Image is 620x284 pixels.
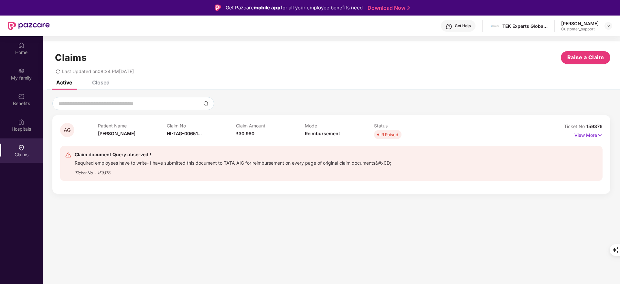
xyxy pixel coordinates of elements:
[167,123,236,128] p: Claim No
[8,22,50,30] img: New Pazcare Logo
[305,131,340,136] span: Reimbursement
[18,68,25,74] img: svg+xml;base64,PHN2ZyB3aWR0aD0iMjAiIGhlaWdodD0iMjAiIHZpZXdCb3g9IjAgMCAyMCAyMCIgZmlsbD0ibm9uZSIgeG...
[75,166,391,176] div: Ticket No. - 159376
[254,5,281,11] strong: mobile app
[62,69,134,74] span: Last Updated on 08:34 PM[DATE]
[98,123,167,128] p: Patient Name
[64,127,71,133] span: AG
[92,79,110,86] div: Closed
[368,5,408,11] a: Download Now
[55,52,87,63] h1: Claims
[18,93,25,100] img: svg+xml;base64,PHN2ZyBpZD0iQmVuZWZpdHMiIHhtbG5zPSJodHRwOi8vd3d3LnczLm9yZy8yMDAwL3N2ZyIgd2lkdGg9Ij...
[18,119,25,125] img: svg+xml;base64,PHN2ZyBpZD0iSG9zcGl0YWxzIiB4bWxucz0iaHR0cDovL3d3dy53My5vcmcvMjAwMC9zdmciIHdpZHRoPS...
[407,5,410,11] img: Stroke
[597,132,603,139] img: svg+xml;base64,PHN2ZyB4bWxucz0iaHR0cDovL3d3dy53My5vcmcvMjAwMC9zdmciIHdpZHRoPSIxNyIgaGVpZ2h0PSIxNy...
[56,69,60,74] span: redo
[586,124,603,129] span: 159376
[18,42,25,49] img: svg+xml;base64,PHN2ZyBpZD0iSG9tZSIgeG1sbnM9Imh0dHA6Ly93d3cudzMub3JnLzIwMDAvc3ZnIiB3aWR0aD0iMjAiIG...
[75,151,391,158] div: Claim document Query observed !
[455,23,471,28] div: Get Help
[446,23,452,30] img: svg+xml;base64,PHN2ZyBpZD0iSGVscC0zMngzMiIgeG1sbnM9Imh0dHA6Ly93d3cudzMub3JnLzIwMDAvc3ZnIiB3aWR0aD...
[98,131,135,136] span: [PERSON_NAME]
[490,21,499,31] img: Tek%20Experts%20logo%20(002)%20(002).png
[236,123,305,128] p: Claim Amount
[167,131,202,136] span: HI-TAG-00651...
[236,131,254,136] span: ₹30,980
[65,152,71,158] img: svg+xml;base64,PHN2ZyB4bWxucz0iaHR0cDovL3d3dy53My5vcmcvMjAwMC9zdmciIHdpZHRoPSIyNCIgaGVpZ2h0PSIyNC...
[502,23,548,29] div: TEK Experts Global Limited
[75,158,391,166] div: Required employees have to write- I have submitted this document to TATA AIG for reimbursement on...
[215,5,221,11] img: Logo
[226,4,363,12] div: Get Pazcare for all your employee benefits need
[567,53,604,61] span: Raise a Claim
[18,144,25,151] img: svg+xml;base64,PHN2ZyBpZD0iQ2xhaW0iIHhtbG5zPSJodHRwOi8vd3d3LnczLm9yZy8yMDAwL3N2ZyIgd2lkdGg9IjIwIi...
[305,123,374,128] p: Mode
[380,131,398,138] div: IR Raised
[56,79,72,86] div: Active
[574,130,603,139] p: View More
[561,51,610,64] button: Raise a Claim
[374,123,443,128] p: Status
[561,27,599,32] div: Customer_support
[564,124,586,129] span: Ticket No
[203,101,208,106] img: svg+xml;base64,PHN2ZyBpZD0iU2VhcmNoLTMyeDMyIiB4bWxucz0iaHR0cDovL3d3dy53My5vcmcvMjAwMC9zdmciIHdpZH...
[606,23,611,28] img: svg+xml;base64,PHN2ZyBpZD0iRHJvcGRvd24tMzJ4MzIiIHhtbG5zPSJodHRwOi8vd3d3LnczLm9yZy8yMDAwL3N2ZyIgd2...
[561,20,599,27] div: [PERSON_NAME]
